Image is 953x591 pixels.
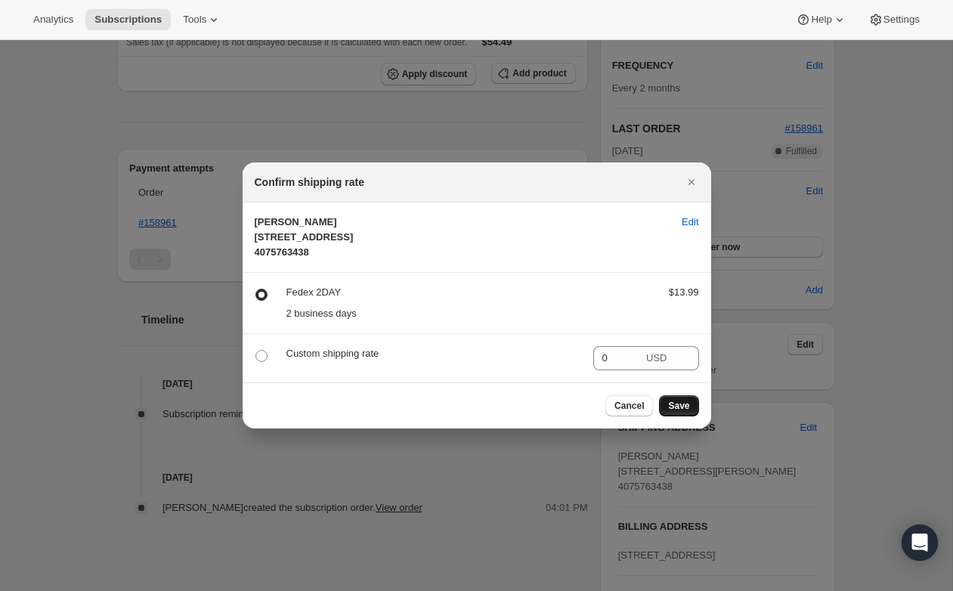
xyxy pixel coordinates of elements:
[183,14,206,26] span: Tools
[787,9,856,30] button: Help
[902,524,938,561] div: Open Intercom Messenger
[286,346,581,361] p: Custom shipping rate
[24,9,82,30] button: Analytics
[883,14,920,26] span: Settings
[255,216,354,258] span: [PERSON_NAME] [STREET_ADDRESS] 4075763438
[33,14,73,26] span: Analytics
[681,172,702,193] button: Close
[94,14,162,26] span: Subscriptions
[286,285,645,300] p: Fedex 2DAY
[669,286,699,298] span: $13.99
[682,215,698,230] span: Edit
[614,400,644,412] span: Cancel
[605,395,653,416] button: Cancel
[646,352,667,364] span: USD
[659,395,698,416] button: Save
[859,9,929,30] button: Settings
[286,306,645,321] p: 2 business days
[811,14,831,26] span: Help
[174,9,231,30] button: Tools
[673,210,707,234] button: Edit
[255,175,364,190] h2: Confirm shipping rate
[85,9,171,30] button: Subscriptions
[668,400,689,412] span: Save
